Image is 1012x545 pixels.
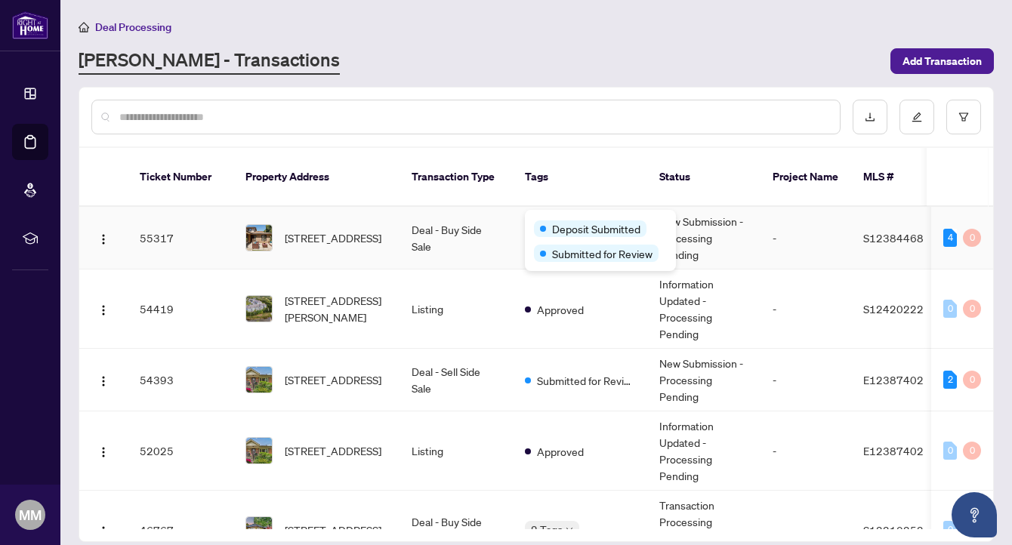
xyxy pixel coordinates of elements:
[963,300,981,318] div: 0
[552,245,653,262] span: Submitted for Review
[513,148,647,207] th: Tags
[95,20,171,34] span: Deal Processing
[246,225,272,251] img: thumbnail-img
[91,226,116,250] button: Logo
[863,231,924,245] span: S12384468
[531,521,563,538] span: 2 Tags
[943,229,957,247] div: 4
[19,504,42,525] span: MM
[851,148,942,207] th: MLS #
[285,292,387,325] span: [STREET_ADDRESS][PERSON_NAME]
[285,442,381,459] span: [STREET_ADDRESS]
[285,522,381,538] span: [STREET_ADDRESS]
[400,148,513,207] th: Transaction Type
[647,349,761,411] td: New Submission - Processing Pending
[400,349,513,411] td: Deal - Sell Side Sale
[97,375,110,387] img: Logo
[863,444,924,457] span: E12387402
[647,411,761,491] td: Information Updated - Processing Pending
[128,349,233,411] td: 54393
[761,148,851,207] th: Project Name
[246,296,272,322] img: thumbnail-img
[128,207,233,269] td: 55317
[647,148,761,207] th: Status
[97,525,110,537] img: Logo
[761,269,851,349] td: -
[943,371,957,389] div: 2
[12,11,48,39] img: logo
[943,442,957,460] div: 0
[285,229,381,246] span: [STREET_ADDRESS]
[958,112,969,122] span: filter
[246,367,272,393] img: thumbnail-img
[128,411,233,491] td: 52025
[400,207,513,269] td: Deal - Buy Side Sale
[566,526,573,534] span: down
[400,269,513,349] td: Listing
[233,148,400,207] th: Property Address
[863,302,924,316] span: S12420222
[128,148,233,207] th: Ticket Number
[91,297,116,321] button: Logo
[246,438,272,463] img: thumbnail-img
[537,301,584,318] span: Approved
[128,269,233,349] td: 54419
[761,207,851,269] td: -
[79,48,340,75] a: [PERSON_NAME] - Transactions
[97,233,110,245] img: Logo
[552,220,640,237] span: Deposit Submitted
[946,100,981,134] button: filter
[246,517,272,543] img: thumbnail-img
[647,269,761,349] td: Information Updated - Processing Pending
[91,368,116,392] button: Logo
[902,49,982,73] span: Add Transaction
[761,349,851,411] td: -
[963,229,981,247] div: 0
[899,100,934,134] button: edit
[890,48,994,74] button: Add Transaction
[943,300,957,318] div: 0
[537,443,584,460] span: Approved
[647,207,761,269] td: New Submission - Processing Pending
[943,521,957,539] div: 0
[97,446,110,458] img: Logo
[963,371,981,389] div: 0
[853,100,887,134] button: download
[863,373,924,386] span: E12387402
[865,112,875,122] span: download
[97,304,110,316] img: Logo
[285,371,381,388] span: [STREET_ADDRESS]
[963,442,981,460] div: 0
[400,411,513,491] td: Listing
[79,22,89,32] span: home
[91,439,116,463] button: Logo
[863,523,924,537] span: S12210252
[91,518,116,542] button: Logo
[952,492,997,537] button: Open asap
[537,372,635,389] span: Submitted for Review
[912,112,922,122] span: edit
[761,411,851,491] td: -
